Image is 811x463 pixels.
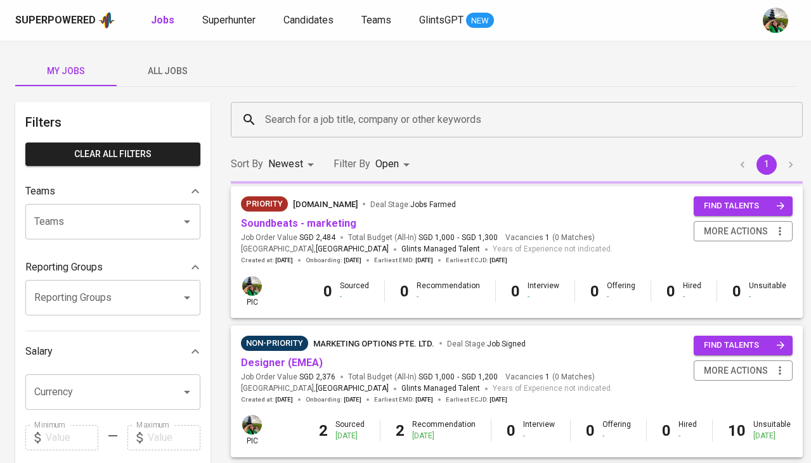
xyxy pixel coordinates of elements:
span: Teams [361,14,391,26]
span: Onboarding : [306,256,361,265]
span: [DATE] [275,256,293,265]
span: [GEOGRAPHIC_DATA] , [241,243,389,256]
div: Recommendation [417,281,480,302]
span: My Jobs [23,63,109,79]
div: Interview [523,419,555,441]
button: Open [178,383,196,401]
b: 0 [400,282,409,300]
span: find talents [704,199,785,213]
div: [DATE] [335,431,365,441]
div: Pending Client’s Feedback [241,336,308,351]
span: - [457,232,459,243]
nav: pagination navigation [730,155,803,175]
a: Teams [361,13,394,29]
div: pic [241,275,263,308]
div: Recommendation [412,419,476,441]
input: Value [46,425,98,450]
b: Jobs [151,14,174,26]
span: Candidates [283,14,334,26]
a: Jobs [151,13,177,29]
span: Job Order Value [241,232,335,243]
b: 0 [732,282,741,300]
img: app logo [98,11,115,30]
div: Interview [528,281,559,302]
span: 1 [543,372,550,383]
span: Glints Managed Talent [401,244,480,253]
div: Newest [268,153,318,176]
button: find talents [694,336,793,355]
span: SGD 1,000 [418,232,455,243]
span: Years of Experience not indicated. [493,383,613,395]
div: Unsuitable [753,419,791,441]
span: Earliest EMD : [374,256,433,265]
b: 0 [590,282,599,300]
span: SGD 1,000 [418,372,455,383]
span: Vacancies ( 0 Matches ) [505,232,595,243]
img: eva@glints.com [763,8,788,33]
span: Deal Stage : [370,200,456,209]
b: 0 [511,282,520,300]
p: Newest [268,156,303,172]
div: Reporting Groups [25,255,200,280]
button: Open [178,289,196,307]
div: - [683,291,701,302]
span: Glints Managed Talent [401,384,480,393]
div: Sourced [340,281,369,302]
span: Created at : [241,395,293,404]
span: Superhunter [202,14,256,26]
div: - [340,291,369,302]
span: Clear All filters [36,146,190,162]
span: GlintsGPT [419,14,464,26]
div: [DATE] [412,431,476,441]
div: Teams [25,179,200,204]
span: [DATE] [490,395,507,404]
span: Open [375,158,399,170]
h6: Filters [25,112,200,132]
b: 0 [662,422,671,440]
button: Clear All filters [25,143,200,166]
div: Unsuitable [749,281,786,302]
div: - [607,291,635,302]
img: eva@glints.com [242,415,262,434]
a: GlintsGPT NEW [419,13,494,29]
span: SGD 1,300 [462,232,498,243]
span: SGD 2,376 [299,372,335,383]
b: 0 [586,422,595,440]
div: Offering [602,419,631,441]
span: Total Budget (All-In) [348,372,498,383]
span: [GEOGRAPHIC_DATA] [316,243,389,256]
div: - [678,431,697,441]
p: Teams [25,184,55,199]
b: 10 [728,422,746,440]
span: SGD 2,484 [299,232,335,243]
span: more actions [704,224,768,239]
span: [DATE] [415,395,433,404]
div: Hired [683,281,701,302]
span: Created at : [241,256,293,265]
p: Reporting Groups [25,260,103,275]
input: Value [148,425,200,450]
span: [DATE] [275,395,293,404]
img: eva@glints.com [242,276,262,296]
div: Sourced [335,419,365,441]
span: [DATE] [344,395,361,404]
span: Priority [241,198,288,210]
div: - [528,291,559,302]
span: Earliest ECJD : [446,256,507,265]
button: page 1 [756,155,777,175]
b: 2 [319,422,328,440]
b: 0 [507,422,516,440]
div: Superpowered [15,13,96,28]
span: Non-Priority [241,337,308,350]
span: [GEOGRAPHIC_DATA] , [241,383,389,395]
span: Jobs Farmed [410,200,456,209]
span: 1 [543,232,550,243]
span: SGD 1,200 [462,372,498,383]
b: 2 [396,422,405,440]
b: 0 [666,282,675,300]
a: Designer (EMEA) [241,357,323,369]
div: - [523,431,555,441]
button: more actions [694,360,793,381]
span: Years of Experience not indicated. [493,243,613,256]
a: Soundbeats - marketing [241,217,356,229]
